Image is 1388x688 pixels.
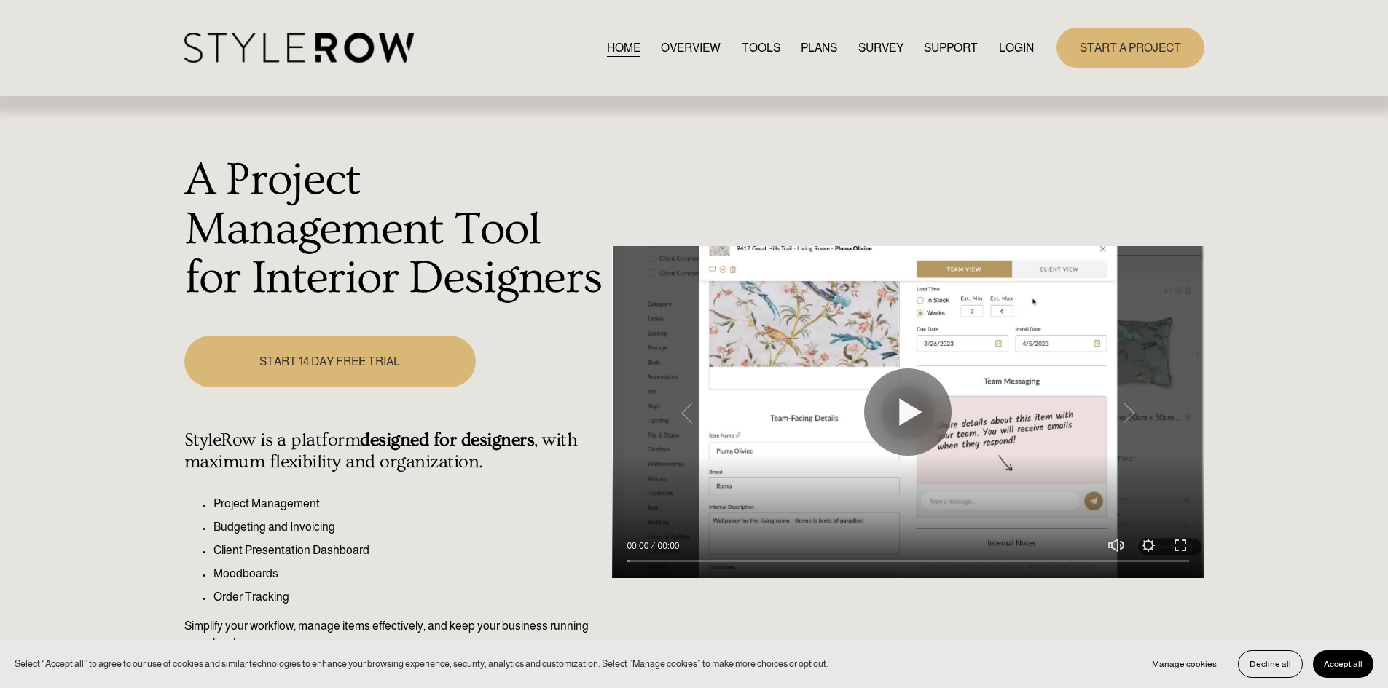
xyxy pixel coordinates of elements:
[213,518,605,536] p: Budgeting and Invoicing
[627,539,652,553] div: Current time
[924,38,978,58] a: folder dropdown
[184,336,476,387] a: START 14 DAY FREE TRIAL
[184,33,414,63] img: StyleRow
[184,156,605,304] h1: A Project Management Tool for Interior Designers
[213,588,605,606] p: Order Tracking
[1324,659,1362,669] span: Accept all
[1238,650,1303,678] button: Decline all
[864,368,952,456] button: Play
[213,565,605,582] p: Moodboards
[213,542,605,559] p: Client Presentation Dashboard
[924,39,978,57] span: SUPPORT
[360,430,534,451] strong: designed for designers
[184,617,605,652] p: Simplify your workflow, manage items effectively, and keep your business running seamlessly.
[801,38,837,58] a: PLANS
[1250,659,1291,669] span: Decline all
[858,38,903,58] a: SURVEY
[1152,659,1217,669] span: Manage cookies
[661,38,721,58] a: OVERVIEW
[999,38,1034,58] a: LOGIN
[742,38,780,58] a: TOOLS
[1313,650,1373,678] button: Accept all
[213,495,605,513] p: Project Management
[184,430,605,473] h4: StyleRow is a platform , with maximum flexibility and organization.
[607,38,640,58] a: HOME
[1056,28,1204,68] a: START A PROJECT
[1141,650,1228,678] button: Manage cookies
[15,657,828,671] p: Select “Accept all” to agree to our use of cookies and similar technologies to enhance your brows...
[627,556,1189,566] input: Seek
[652,539,683,553] div: Duration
